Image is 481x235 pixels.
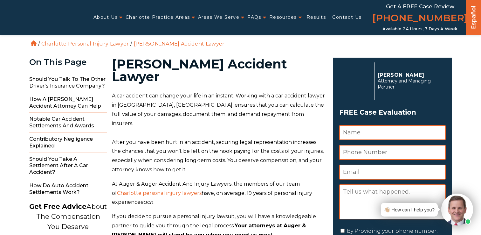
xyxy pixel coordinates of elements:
[112,93,325,126] span: A car accident can change your life in an instant. Working with a car accident lawyer in [GEOGRAP...
[198,11,240,24] a: Areas We Serve
[29,133,107,153] span: Contributory Negligence Explained
[384,205,435,214] div: 👋🏼 How can I help you?
[372,11,468,26] a: [PHONE_NUMBER]
[339,145,446,160] input: Phone Number
[31,40,37,46] a: Home
[29,203,86,210] strong: Get Free Advice
[29,73,107,93] span: Should You Talk to the Other Driver's Insurance Company?
[154,199,155,205] span: .
[269,11,297,24] a: Resources
[93,11,118,24] a: About Us
[386,3,454,10] span: Get a FREE Case Review
[112,58,325,83] h1: [PERSON_NAME] Accident Lawyer
[332,11,361,24] a: Contact Us
[378,72,442,78] p: [PERSON_NAME]
[117,190,202,196] a: Charlotte personal injury lawyers
[339,125,446,140] input: Name
[112,213,316,229] span: If you decide to pursue a personal injury lawsuit, you will have a knowledgeable partner to guide...
[382,26,457,32] span: Available 24 Hours, 7 Days a Week
[339,65,371,97] img: Herbert Auger
[306,11,326,24] a: Results
[112,190,312,205] span: have, on average, 19 years of personal injury experience
[29,58,107,67] div: On This Page
[132,41,226,47] li: [PERSON_NAME] Accident Lawyer
[41,41,129,47] a: Charlotte Personal Injury Lawyer
[29,153,107,179] span: Should You Take a Settlement After a Car Accident?
[29,202,107,232] p: About The Compensation You Deserve
[29,179,107,199] span: How do Auto Accident Settlements Work?
[141,199,154,205] span: each
[29,93,107,113] span: How a [PERSON_NAME] Accident Attorney Can Help
[4,11,83,24] img: Auger & Auger Accident and Injury Lawyers Logo
[112,181,300,196] span: At Auger & Auger Accident And Injury Lawyers, the members of our team of
[29,113,107,133] span: Notable Car Accident Settlements and Awards
[126,11,190,24] a: Charlotte Practice Areas
[378,78,442,90] span: Attorney and Managing Partner
[247,11,261,24] a: FAQs
[112,139,324,173] span: After you have been hurt in an accident, securing legal representation increases the chances that...
[339,165,446,180] input: Email
[339,106,446,118] h3: FREE Case Evaluation
[441,194,473,225] img: Intaker widget Avatar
